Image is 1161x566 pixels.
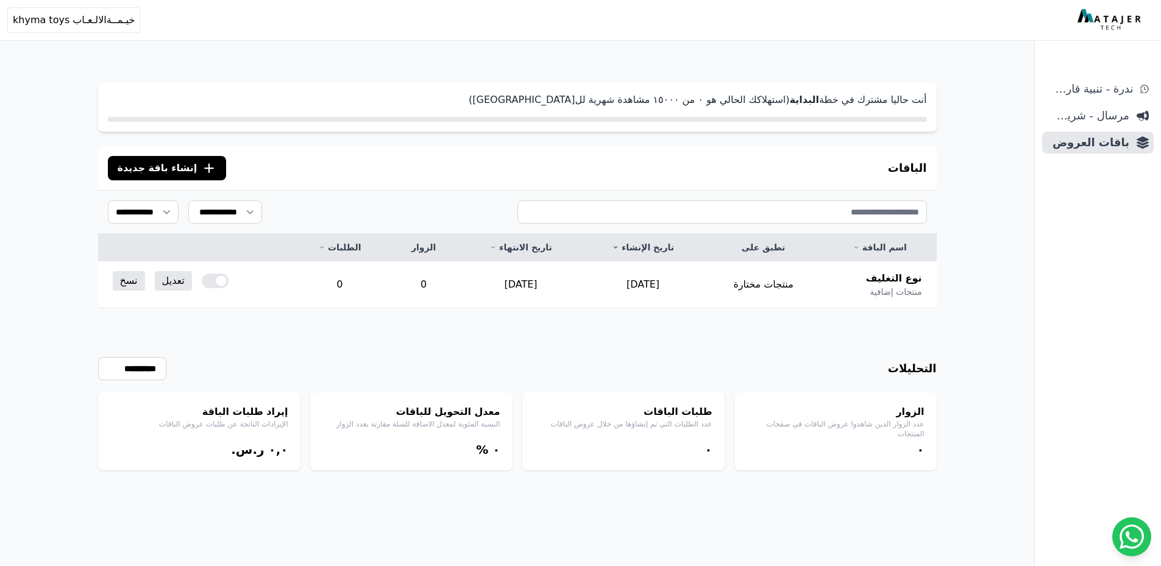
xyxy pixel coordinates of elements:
[837,241,921,253] a: اسم الباقة
[388,234,460,261] th: الزوار
[108,93,927,107] p: أنت حاليا مشترك في خطة (استهلاكك الحالي هو ۰ من ١٥۰۰۰ مشاهدة شهرية لل[GEOGRAPHIC_DATA])
[1078,9,1144,31] img: MatajerTech Logo
[388,261,460,308] td: 0
[534,419,712,429] p: عدد الطلبات التي تم إنشاؤها من خلال عروض الباقات
[1047,107,1129,124] span: مرسال - شريط دعاية
[582,261,704,308] td: [DATE]
[789,94,818,105] strong: البداية
[110,405,288,419] h4: إيراد طلبات الباقة
[534,441,712,458] div: ۰
[268,442,288,457] bdi: ۰,۰
[888,360,937,377] h3: التحليلات
[704,234,823,261] th: تطبق على
[866,271,922,286] span: نوع التغليف
[870,286,921,298] span: منتجات إضافية
[888,160,927,177] h3: الباقات
[704,261,823,308] td: منتجات مختارة
[155,271,192,291] a: تعديل
[597,241,689,253] a: تاريخ الإنشاء
[747,405,925,419] h4: الزوار
[1047,80,1133,97] span: ندرة - تنبية قارب علي النفاذ
[474,241,567,253] a: تاريخ الانتهاء
[306,241,373,253] a: الطلبات
[460,261,582,308] td: [DATE]
[492,442,500,457] bdi: ۰
[118,161,197,175] span: إنشاء باقة جديدة
[322,419,500,429] p: النسبة المئوية لمعدل الاضافة للسلة مقارنة بعدد الزوار
[747,419,925,439] p: عدد الزوار الذين شاهدوا عروض الباقات في صفحات المنتجات
[322,405,500,419] h4: معدل التحويل للباقات
[113,271,145,291] a: نسخ
[108,156,227,180] button: إنشاء باقة جديدة
[291,261,388,308] td: 0
[7,7,140,33] button: خيـمــةالالـعـاب khyma toys
[13,13,135,27] span: خيـمــةالالـعـاب khyma toys
[1047,134,1129,151] span: باقات العروض
[231,442,264,457] span: ر.س.
[747,441,925,458] div: ۰
[110,419,288,429] p: الإيرادات الناتجة عن طلبات عروض الباقات
[476,442,488,457] span: %
[534,405,712,419] h4: طلبات الباقات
